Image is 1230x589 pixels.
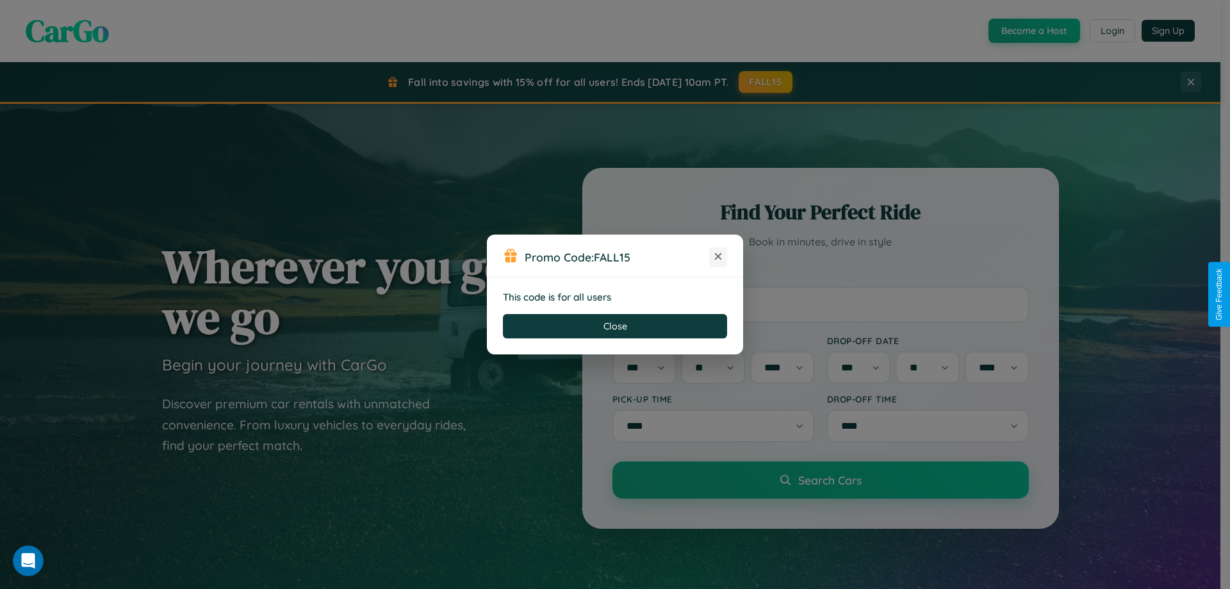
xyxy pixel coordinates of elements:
strong: This code is for all users [503,291,611,303]
div: Give Feedback [1215,269,1224,320]
h3: Promo Code: [525,250,709,264]
button: Close [503,314,727,338]
b: FALL15 [594,250,630,264]
iframe: Intercom live chat [13,545,44,576]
